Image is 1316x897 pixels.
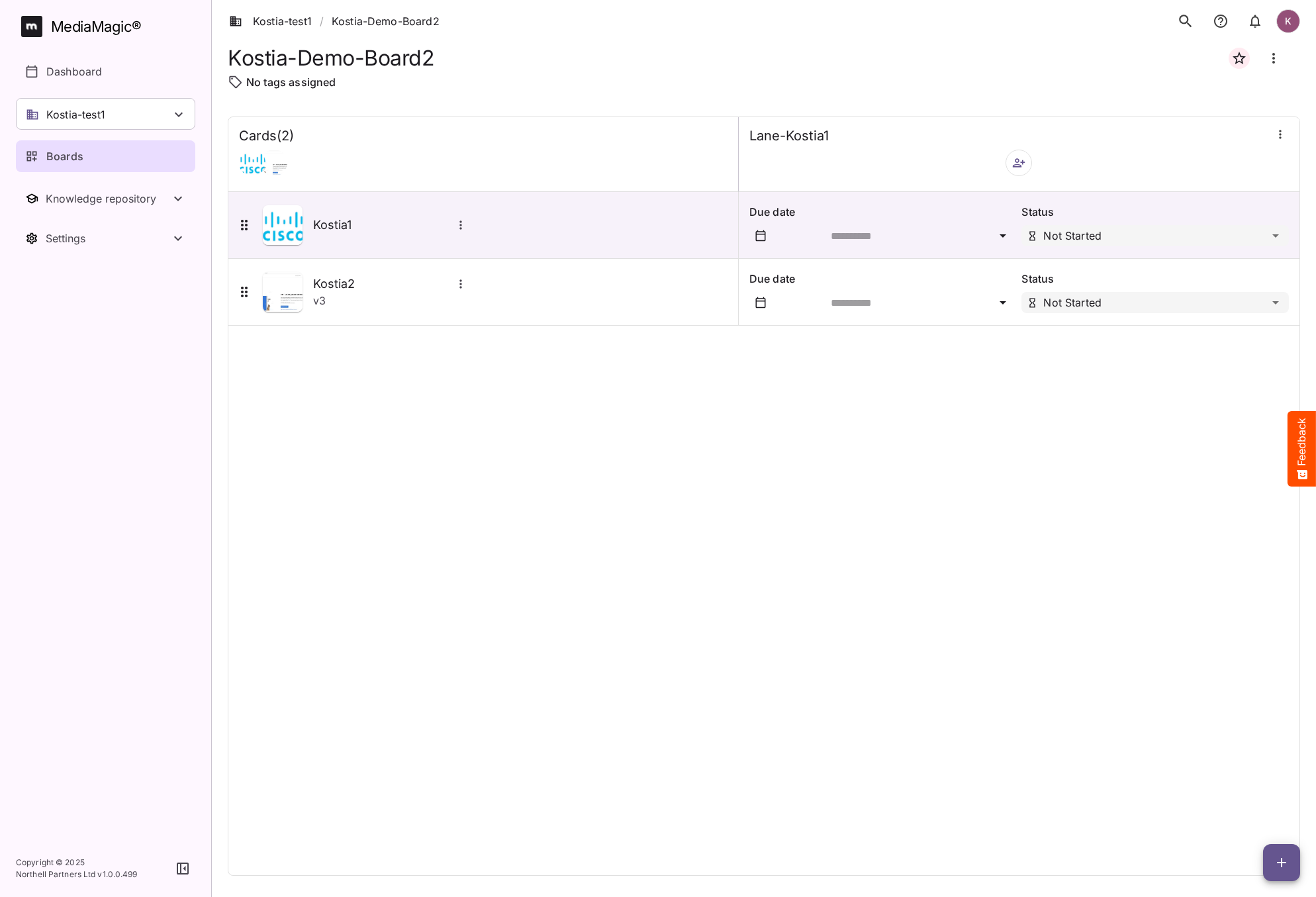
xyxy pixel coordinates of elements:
[1172,7,1199,35] button: search
[16,222,195,254] nav: Settings
[1207,7,1234,35] button: notifications
[51,16,142,38] div: MediaMagic ®
[16,183,195,214] button: Toggle Knowledge repository
[1242,7,1268,35] button: notifications
[228,74,244,90] img: tag-outline.svg
[16,222,195,254] button: Toggle Settings
[229,13,312,29] a: Kostia-test1
[16,140,195,172] a: Boards
[1258,42,1290,74] button: Board more options
[1276,9,1300,33] div: K
[16,857,138,869] p: Copyright © 2025
[313,276,452,292] h5: Kostia2
[228,46,434,70] h1: Kostia-Demo-Board2
[46,64,102,79] p: Dashboard
[749,271,1017,287] p: Due date
[1021,204,1289,220] p: Status
[46,192,170,205] div: Knowledge repository
[749,204,1017,220] p: Due date
[1021,271,1289,287] p: Status
[46,107,105,122] p: Kostia-test1
[1043,297,1102,308] p: Not Started
[1288,411,1316,487] button: Feedback
[21,16,195,37] a: MediaMagic®
[452,216,469,234] button: More options for Kostia1
[246,74,336,90] p: No tags assigned
[16,183,195,214] nav: Knowledge repository
[749,128,829,144] h4: Lane-Kostia1
[320,13,324,29] span: /
[16,869,138,880] p: Northell Partners Ltd v 1.0.0.499
[263,205,303,245] img: Asset Thumbnail
[452,275,469,293] button: More options for Kostia2
[313,217,452,233] h5: Kostia1
[239,128,294,144] h4: Cards ( 2 )
[16,56,195,87] a: Dashboard
[1043,230,1102,241] p: Not Started
[46,232,170,245] div: Settings
[313,293,326,308] p: v 3
[46,148,83,164] p: Boards
[263,272,303,312] img: Asset Thumbnail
